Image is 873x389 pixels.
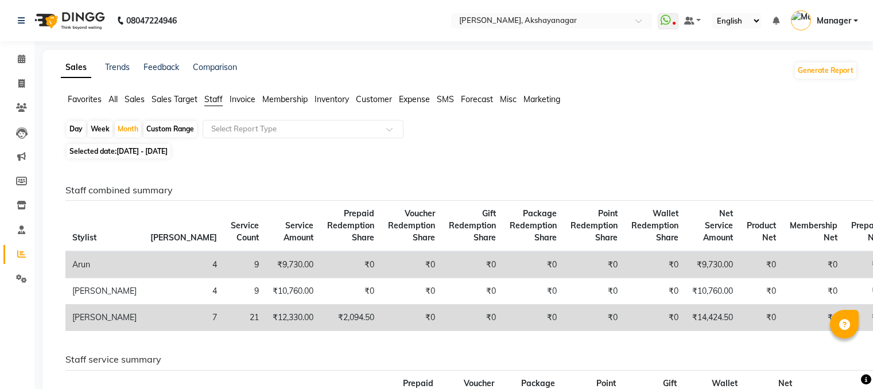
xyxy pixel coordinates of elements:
[381,251,442,278] td: ₹0
[685,305,740,331] td: ₹14,424.50
[740,305,783,331] td: ₹0
[266,305,320,331] td: ₹12,330.00
[740,278,783,305] td: ₹0
[790,220,837,243] span: Membership Net
[266,251,320,278] td: ₹9,730.00
[449,208,496,243] span: Gift Redemption Share
[685,251,740,278] td: ₹9,730.00
[150,232,217,243] span: [PERSON_NAME]
[461,94,493,104] span: Forecast
[115,121,141,137] div: Month
[817,15,851,27] span: Manager
[231,220,259,243] span: Service Count
[564,251,624,278] td: ₹0
[320,278,381,305] td: ₹0
[65,251,143,278] td: Arun
[500,94,517,104] span: Misc
[442,305,503,331] td: ₹0
[381,305,442,331] td: ₹0
[631,208,678,243] span: Wallet Redemption Share
[65,185,848,196] h6: Staff combined summary
[442,278,503,305] td: ₹0
[65,278,143,305] td: [PERSON_NAME]
[88,121,112,137] div: Week
[143,305,224,331] td: 7
[117,147,168,155] span: [DATE] - [DATE]
[320,305,381,331] td: ₹2,094.50
[740,251,783,278] td: ₹0
[503,278,564,305] td: ₹0
[126,5,177,37] b: 08047224946
[68,94,102,104] span: Favorites
[204,94,223,104] span: Staff
[67,144,170,158] span: Selected date:
[108,94,118,104] span: All
[783,251,844,278] td: ₹0
[685,278,740,305] td: ₹10,760.00
[825,343,862,378] iframe: chat widget
[143,121,197,137] div: Custom Range
[564,278,624,305] td: ₹0
[388,208,435,243] span: Voucher Redemption Share
[571,208,618,243] span: Point Redemption Share
[437,94,454,104] span: SMS
[65,354,848,365] h6: Staff service summary
[624,278,685,305] td: ₹0
[61,57,91,78] a: Sales
[795,63,856,79] button: Generate Report
[224,278,266,305] td: 9
[791,10,811,30] img: Manager
[143,62,179,72] a: Feedback
[67,121,86,137] div: Day
[783,278,844,305] td: ₹0
[224,305,266,331] td: 21
[284,220,313,243] span: Service Amount
[399,94,430,104] span: Expense
[262,94,308,104] span: Membership
[193,62,237,72] a: Comparison
[356,94,392,104] span: Customer
[320,251,381,278] td: ₹0
[783,305,844,331] td: ₹0
[624,305,685,331] td: ₹0
[503,251,564,278] td: ₹0
[327,208,374,243] span: Prepaid Redemption Share
[65,305,143,331] td: [PERSON_NAME]
[503,305,564,331] td: ₹0
[152,94,197,104] span: Sales Target
[564,305,624,331] td: ₹0
[510,208,557,243] span: Package Redemption Share
[230,94,255,104] span: Invoice
[29,5,108,37] img: logo
[624,251,685,278] td: ₹0
[315,94,349,104] span: Inventory
[381,278,442,305] td: ₹0
[72,232,96,243] span: Stylist
[523,94,560,104] span: Marketing
[143,278,224,305] td: 4
[125,94,145,104] span: Sales
[442,251,503,278] td: ₹0
[703,208,733,243] span: Net Service Amount
[143,251,224,278] td: 4
[266,278,320,305] td: ₹10,760.00
[747,220,776,243] span: Product Net
[105,62,130,72] a: Trends
[224,251,266,278] td: 9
